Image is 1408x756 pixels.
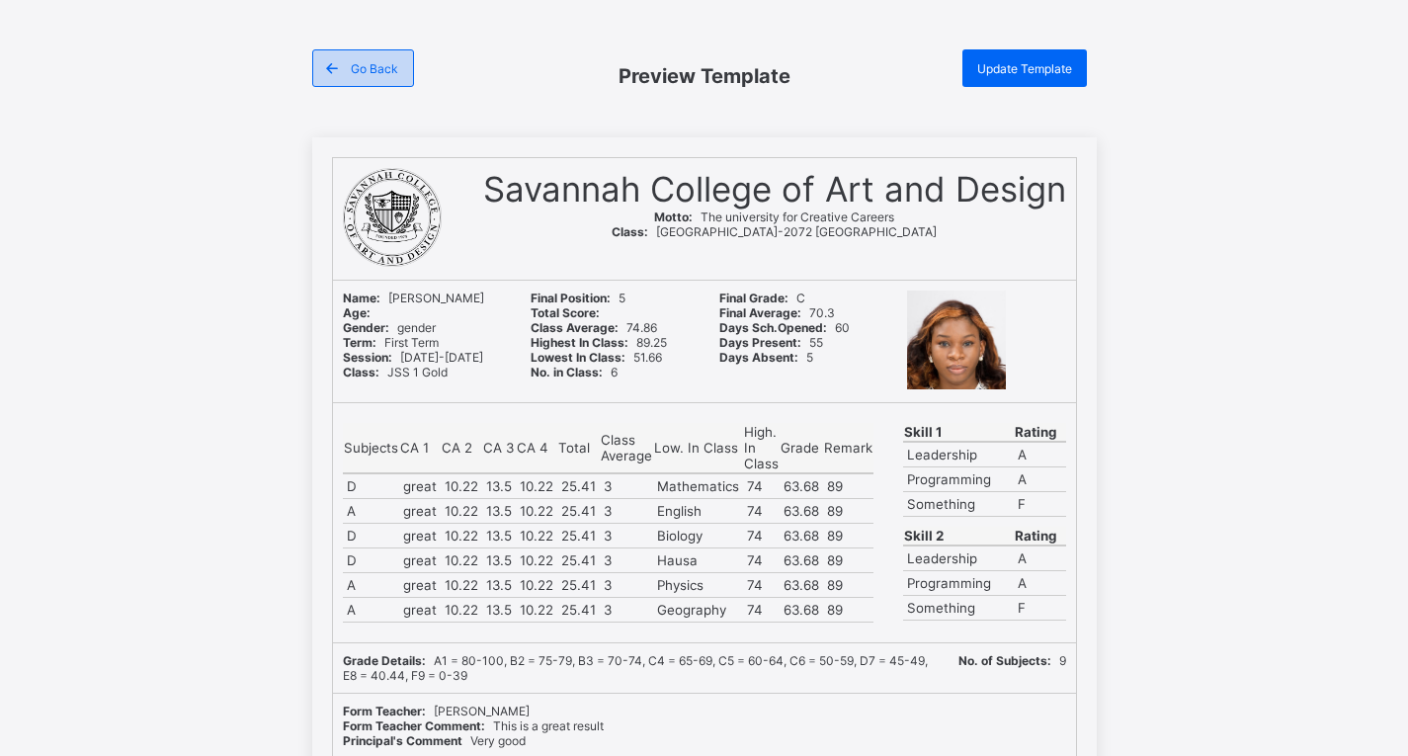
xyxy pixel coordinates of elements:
[719,350,813,365] span: 5
[653,524,743,548] td: Biology
[516,524,557,548] td: 10.22
[903,467,1014,492] td: Programming
[343,718,604,733] span: This is a great result
[557,548,600,573] td: 25.41
[531,350,633,365] span: Lowest In Class:
[780,598,823,623] td: 63.68
[903,527,1014,546] th: Skill 2
[780,499,823,524] td: 63.68
[557,573,600,598] td: 25.41
[653,423,743,473] th: Low. In Class
[343,291,484,305] span: [PERSON_NAME]
[743,548,780,573] td: 74
[557,473,600,499] td: 25.41
[441,548,482,573] td: 10.22
[531,291,619,305] span: Final Position:
[482,524,516,548] td: 13.5
[823,573,873,598] td: 89
[343,350,400,365] span: Session:
[719,291,796,305] span: Final Grade:
[612,224,656,239] span: Class:
[780,548,823,573] td: 63.68
[557,598,600,623] td: 25.41
[743,598,780,623] td: 74
[958,653,1059,668] span: No. of Subjects:
[600,499,653,524] td: 3
[612,224,937,239] span: [GEOGRAPHIC_DATA]-2072 [GEOGRAPHIC_DATA]
[343,168,442,267] img: 267-2679652_scad-best-school-logo-designs.png
[441,499,482,524] td: 10.22
[343,320,397,335] span: Gender:
[343,335,384,350] span: Term:
[1014,546,1066,571] td: A
[399,473,441,499] td: great
[1014,423,1066,442] th: Rating
[531,365,618,379] span: 6
[743,423,780,473] th: High. In Class
[743,524,780,548] td: 74
[1014,527,1066,546] th: Rating
[653,548,743,573] td: Hausa
[600,524,653,548] td: 3
[600,573,653,598] td: 3
[441,598,482,623] td: 10.22
[780,573,823,598] td: 63.68
[343,473,399,499] td: D
[343,320,436,335] span: gender
[516,499,557,524] td: 10.22
[343,733,526,748] span: Very good
[482,573,516,598] td: 13.5
[780,423,823,473] th: Grade
[343,291,388,305] span: Name:
[343,305,378,320] span: Age:
[653,499,743,524] td: English
[600,423,653,473] th: Class Average
[557,423,600,473] th: Total
[653,573,743,598] td: Physics
[399,423,441,473] th: CA 1
[823,548,873,573] td: 89
[577,64,832,88] span: Preview Template
[600,473,653,499] td: 3
[600,598,653,623] td: 3
[343,365,387,379] span: Class:
[343,365,448,379] span: JSS 1 Gold
[958,653,1066,668] span: 9
[719,320,850,335] span: 60
[719,335,809,350] span: Days Present:
[743,573,780,598] td: 74
[823,524,873,548] td: 89
[903,442,1014,467] td: Leadership
[531,291,625,305] span: 5
[343,718,493,733] span: Form Teacher Comment:
[399,598,441,623] td: great
[653,598,743,623] td: Geography
[483,168,1066,210] span: Savannah College of Art and Design
[399,524,441,548] td: great
[343,524,399,548] td: D
[977,61,1072,76] span: Update Template
[903,546,1014,571] td: Leadership
[351,61,398,76] span: Go Back
[1014,442,1066,467] td: A
[516,573,557,598] td: 10.22
[482,548,516,573] td: 13.5
[823,423,873,473] th: Remark
[343,350,483,365] span: [DATE]-[DATE]
[903,596,1014,621] td: Something
[719,305,835,320] span: 70.3
[719,305,809,320] span: Final Average:
[903,423,1014,442] th: Skill 1
[531,320,657,335] span: 74.86
[343,573,399,598] td: A
[654,210,894,224] span: The university for Creative Careers
[441,573,482,598] td: 10.22
[1014,571,1066,596] td: A
[399,548,441,573] td: great
[1014,467,1066,492] td: A
[743,499,780,524] td: 74
[399,499,441,524] td: great
[780,473,823,499] td: 63.68
[903,571,1014,596] td: Programming
[653,473,743,499] td: Mathematics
